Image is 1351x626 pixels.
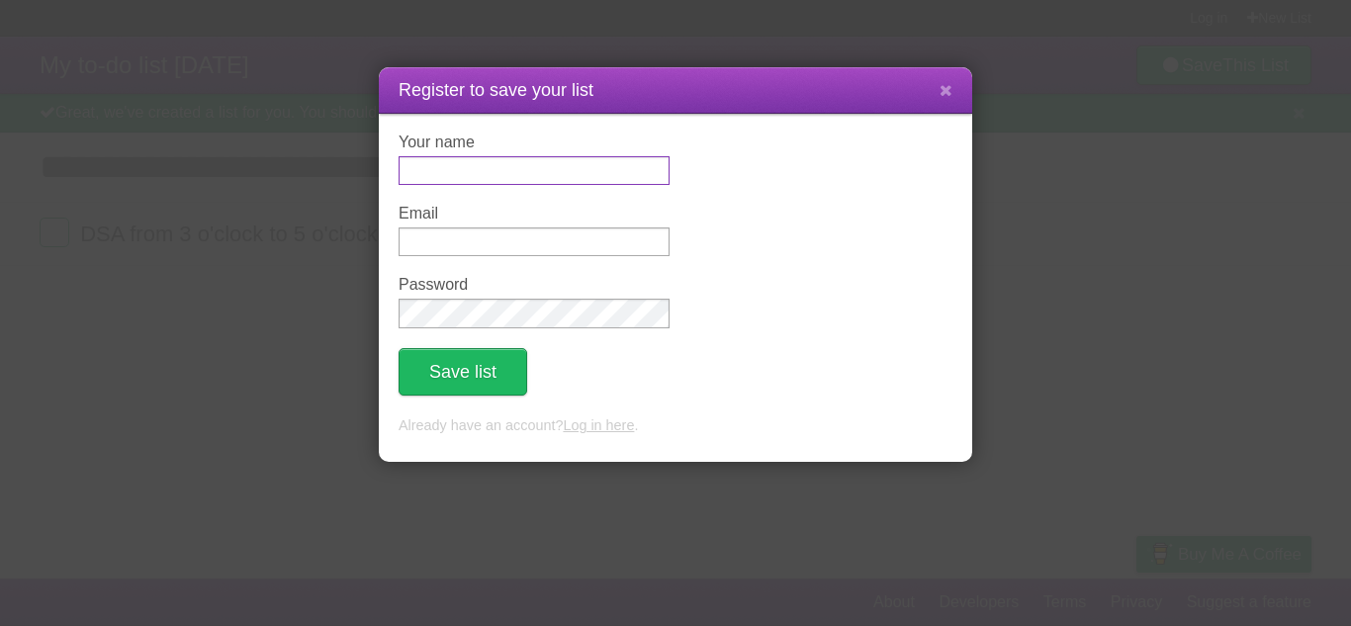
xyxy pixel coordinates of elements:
[399,276,670,294] label: Password
[399,77,952,104] h1: Register to save your list
[563,417,634,433] a: Log in here
[399,415,952,437] p: Already have an account? .
[399,205,670,223] label: Email
[399,134,670,151] label: Your name
[399,348,527,396] button: Save list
